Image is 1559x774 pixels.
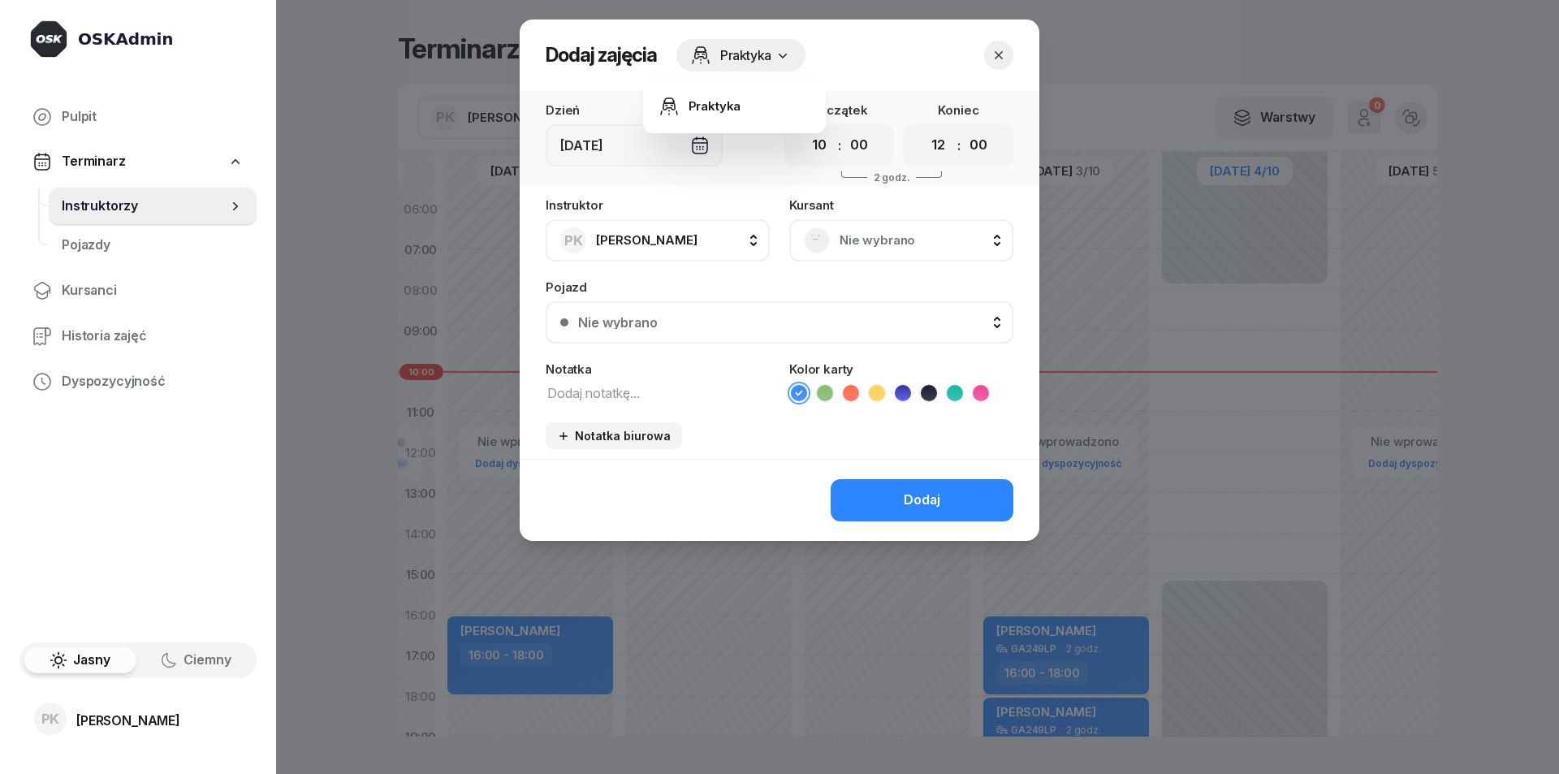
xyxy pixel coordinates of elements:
[840,230,999,251] span: Nie wybrano
[838,136,841,155] div: :
[76,714,180,727] div: [PERSON_NAME]
[546,422,682,449] button: Notatka biurowa
[19,143,257,180] a: Terminarz
[62,151,126,172] span: Terminarz
[29,19,68,58] img: logo-dark@2x.png
[19,97,257,136] a: Pulpit
[41,712,60,726] span: PK
[62,235,244,256] span: Pojazdy
[49,187,257,226] a: Instruktorzy
[140,647,252,673] button: Ciemny
[546,42,657,68] h2: Dodaj zajęcia
[19,362,257,401] a: Dyspozycyjność
[78,28,173,50] div: OSKAdmin
[557,429,671,443] div: Notatka biurowa
[689,98,741,114] span: Praktyka
[720,45,771,65] span: Praktyka
[24,647,136,673] button: Jasny
[62,326,244,347] span: Historia zajęć
[564,234,583,248] span: PK
[904,490,940,511] div: Dodaj
[546,219,770,262] button: PK[PERSON_NAME]
[73,650,110,671] span: Jasny
[62,280,244,301] span: Kursanci
[62,106,244,128] span: Pulpit
[957,136,961,155] div: :
[831,479,1013,521] button: Dodaj
[596,232,697,248] span: [PERSON_NAME]
[19,271,257,310] a: Kursanci
[62,196,227,217] span: Instruktorzy
[19,317,257,356] a: Historia zajęć
[578,316,658,329] div: Nie wybrano
[184,650,231,671] span: Ciemny
[49,226,257,265] a: Pojazdy
[62,371,244,392] span: Dyspozycyjność
[546,301,1013,344] button: Nie wybrano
